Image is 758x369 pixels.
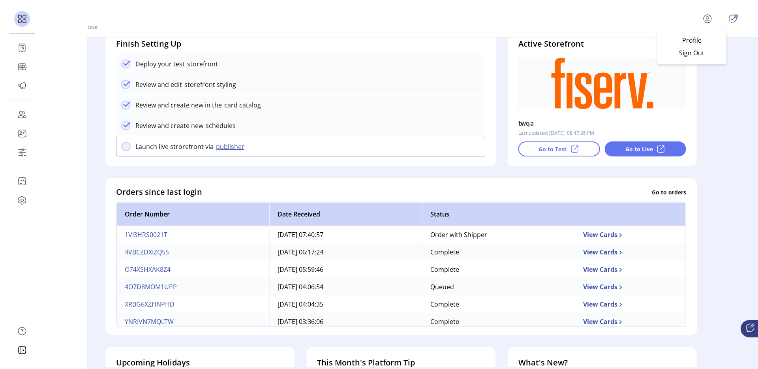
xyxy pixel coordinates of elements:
[135,80,182,89] p: Review and edit
[422,261,575,278] td: Complete
[575,226,686,243] td: View Cards
[116,278,269,296] td: 4O7D8MOM1UPP
[222,100,261,110] p: card catalog
[575,243,686,261] td: View Cards
[203,121,236,130] p: schedules
[135,100,222,110] p: Review and create new in the
[518,357,686,369] h4: What's New?
[116,313,269,330] td: YNRIVN7MQLTW
[422,243,575,261] td: Complete
[116,186,202,198] h4: Orders since last login
[135,59,185,69] p: Deploy your test
[116,226,269,243] td: 1VI3HRS0021T
[269,296,422,313] td: [DATE] 04:04:35
[182,80,236,89] p: storefront styling
[317,357,485,369] h4: This Month's Platform Tip
[575,261,686,278] td: View Cards
[657,34,726,47] a: Profile
[269,226,422,243] td: [DATE] 07:40:57
[116,38,485,50] h4: Finish Setting Up
[422,313,575,330] td: Complete
[518,130,594,137] p: Last updated: [DATE], 08:47:35 PM
[575,278,686,296] td: View Cards
[422,202,575,226] th: Status
[518,38,686,50] h4: Active Storefront
[692,9,726,28] button: menu
[135,121,203,130] p: Review and create new
[575,296,686,313] td: View Cards
[726,12,739,25] button: Publisher Panel
[575,313,686,330] td: View Cards
[422,296,575,313] td: Complete
[662,50,721,56] span: Sign Out
[422,278,575,296] td: Queued
[652,188,686,196] p: Go to orders
[269,202,422,226] th: Date Received
[269,313,422,330] td: [DATE] 03:36:06
[538,145,567,153] p: Go to Test
[657,47,726,59] li: Sign Out
[135,142,214,151] p: Launch live strorefront via
[269,243,422,261] td: [DATE] 06:17:24
[625,145,653,153] p: Go to Live
[185,59,218,69] p: storefront
[662,37,721,43] span: Profile
[116,261,269,278] td: O74XSHXAK8Z4
[269,278,422,296] td: [DATE] 04:06:54
[214,142,249,151] button: publisher
[269,261,422,278] td: [DATE] 05:59:46
[518,117,534,130] p: twqa
[116,296,269,313] td: XRBG6XZHNPHD
[116,202,269,226] th: Order Number
[116,357,284,369] h4: Upcoming Holidays
[116,243,269,261] td: 4VBCZDXIZQ5S
[422,226,575,243] td: Order with Shipper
